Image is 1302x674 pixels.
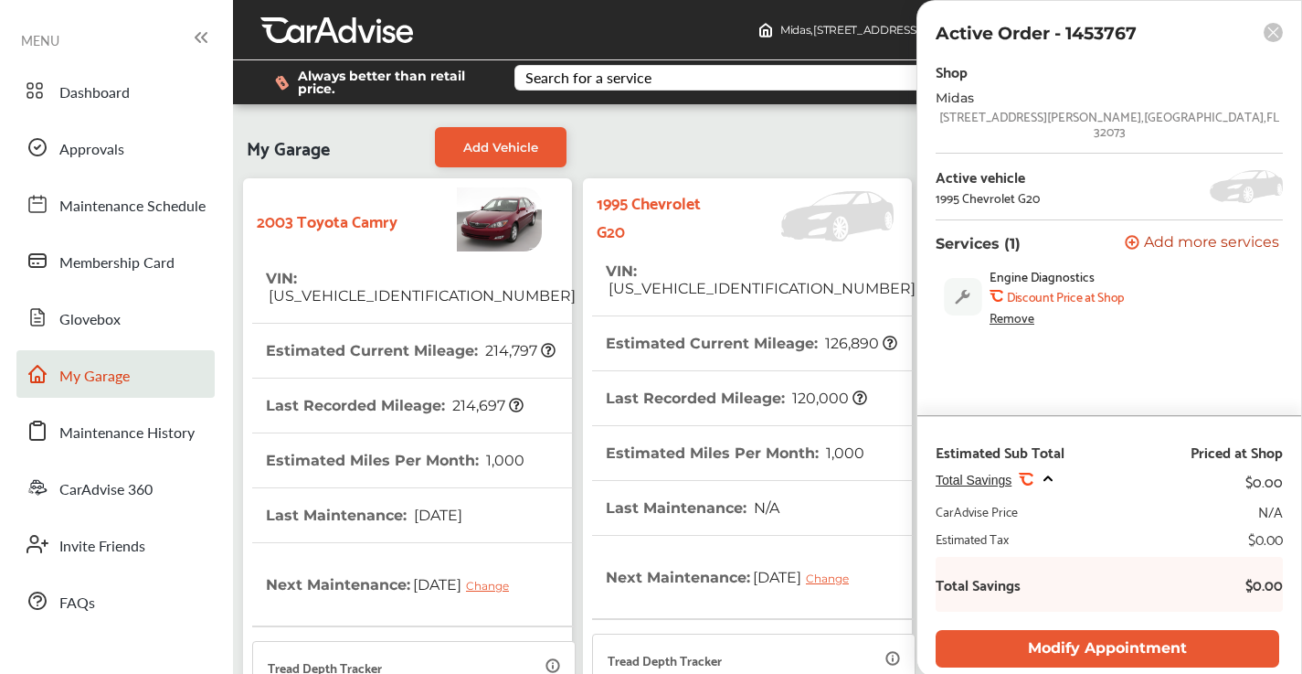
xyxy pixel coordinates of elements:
span: Always better than retail price. [298,70,485,95]
span: [US_VEHICLE_IDENTIFICATION_NUMBER] [266,287,576,305]
span: N/A [751,499,779,517]
span: FAQs [59,592,95,615]
div: Estimated Tax [936,530,1009,548]
span: Maintenance History [59,422,195,445]
div: $0.00 [1245,468,1283,493]
span: Dashboard [59,81,130,105]
div: Active vehicle [936,168,1040,185]
button: Add more services [1125,235,1279,252]
th: VIN : [266,251,576,323]
th: Next Maintenance : [266,543,523,626]
th: Estimated Miles Per Month : [606,426,864,480]
span: [DATE] [410,562,523,607]
span: Engine Diagnostics [990,269,1095,284]
img: Vehicle [397,187,542,251]
button: Modify Appointment [936,630,1279,668]
a: Maintenance History [16,407,215,455]
a: Approvals [16,123,215,171]
img: placeholder_car.5a1ece94.svg [1210,170,1283,203]
div: $0.00 [1248,530,1283,548]
span: 1,000 [483,452,524,469]
div: N/A [1258,502,1283,520]
img: Vehicle [722,191,903,241]
span: Add Vehicle [463,140,538,155]
a: Dashboard [16,67,215,114]
strong: 2003 Toyota Camry [257,206,397,234]
b: Total Savings [936,575,1021,594]
a: Add more services [1125,235,1283,252]
div: Remove [990,310,1034,325]
a: My Garage [16,350,215,398]
span: Add more services [1144,235,1279,252]
th: Last Recorded Mileage : [606,371,867,425]
img: header-home-logo.8d720a4f.svg [758,23,773,37]
div: CarAdvise Price [936,502,1018,520]
span: MENU [21,33,59,48]
span: My Garage [59,365,130,389]
div: Change [466,579,518,593]
span: [DATE] [750,554,863,600]
a: Add Vehicle [435,127,566,167]
div: Change [806,572,858,585]
span: 120,000 [789,390,867,407]
a: FAQs [16,577,215,625]
span: Midas , [STREET_ADDRESS][PERSON_NAME] [GEOGRAPHIC_DATA] , FL 32073 [780,23,1182,37]
span: Invite Friends [59,535,145,559]
strong: 1995 Chevrolet G20 [597,187,722,244]
p: Active Order - 1453767 [936,23,1137,44]
div: 1995 Chevrolet G20 [936,190,1040,205]
th: Next Maintenance : [606,536,863,618]
span: [DATE] [411,507,462,524]
th: Estimated Current Mileage : [606,316,897,370]
span: My Garage [247,127,330,167]
div: Priced at Shop [1191,443,1283,461]
span: Membership Card [59,251,175,275]
img: dollor_label_vector.a70140d1.svg [275,75,289,91]
a: Maintenance Schedule [16,180,215,228]
span: Total Savings [936,473,1011,487]
span: 1,000 [823,444,864,462]
span: CarAdvise 360 [59,478,153,502]
span: Glovebox [59,308,121,332]
img: default_wrench_icon.d1a43860.svg [944,278,982,316]
th: VIN : [606,244,916,316]
div: [STREET_ADDRESS][PERSON_NAME] , [GEOGRAPHIC_DATA] , FL 32073 [936,109,1283,138]
div: Midas [936,91,1228,105]
span: 214,697 [450,397,524,414]
div: Shop [936,59,968,83]
a: Glovebox [16,294,215,341]
a: CarAdvise 360 [16,464,215,511]
p: Services (1) [936,235,1021,252]
th: Estimated Miles Per Month : [266,433,524,487]
th: Last Maintenance : [266,488,462,542]
div: Estimated Sub Total [936,443,1064,461]
span: 126,890 [822,335,897,352]
b: $0.00 [1228,575,1283,594]
a: Membership Card [16,237,215,284]
span: Approvals [59,138,124,162]
span: Maintenance Schedule [59,195,206,219]
p: Tread Depth Tracker [608,649,722,670]
span: [US_VEHICLE_IDENTIFICATION_NUMBER] [606,280,916,297]
th: Last Recorded Mileage : [266,379,524,433]
th: Estimated Current Mileage : [266,324,556,378]
th: Last Maintenance : [606,481,779,535]
a: Invite Friends [16,520,215,568]
span: 214,797 [482,342,556,359]
b: Discount Price at Shop [1007,289,1124,304]
div: Search for a service [525,70,651,85]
